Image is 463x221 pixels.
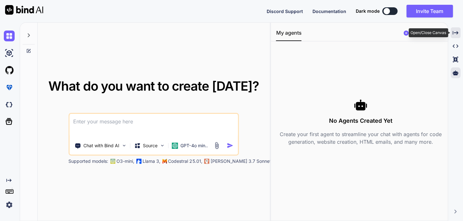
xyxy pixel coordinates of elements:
[136,159,141,164] img: Llama2
[210,158,272,164] p: [PERSON_NAME] 3.7 Sonnet,
[110,159,115,164] img: GPT-4
[143,158,160,164] p: Llama 3,
[213,142,221,149] img: attachment
[162,159,167,163] img: Mistral-AI
[406,5,453,17] button: Invite Team
[143,142,158,149] p: Source
[159,143,165,148] img: Pick Models
[116,158,134,164] p: O3-mini,
[4,99,15,110] img: darkCloudIdeIcon
[180,142,207,149] p: GPT-4o min..
[312,8,346,15] button: Documentation
[276,116,445,125] h3: No Agents Created Yet
[227,142,234,149] img: icon
[4,65,15,76] img: githubLight
[68,158,108,164] p: Supported models:
[121,143,127,148] img: Pick Tools
[4,31,15,41] img: chat
[356,8,380,14] span: Dark mode
[312,9,346,14] span: Documentation
[4,82,15,93] img: premium
[267,9,303,14] span: Discord Support
[4,199,15,210] img: settings
[267,8,303,15] button: Discord Support
[276,130,445,146] p: Create your first agent to streamline your chat with agents for code generation, website creation...
[168,158,202,164] p: Codestral 25.01,
[276,29,301,41] button: My agents
[204,159,209,164] img: claude
[409,28,448,37] div: Open/Close Canvas
[172,142,178,149] img: GPT-4o mini
[4,48,15,59] img: ai-studio
[5,5,43,15] img: Bind AI
[48,78,259,94] span: What do you want to create [DATE]?
[83,142,119,149] p: Chat with Bind AI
